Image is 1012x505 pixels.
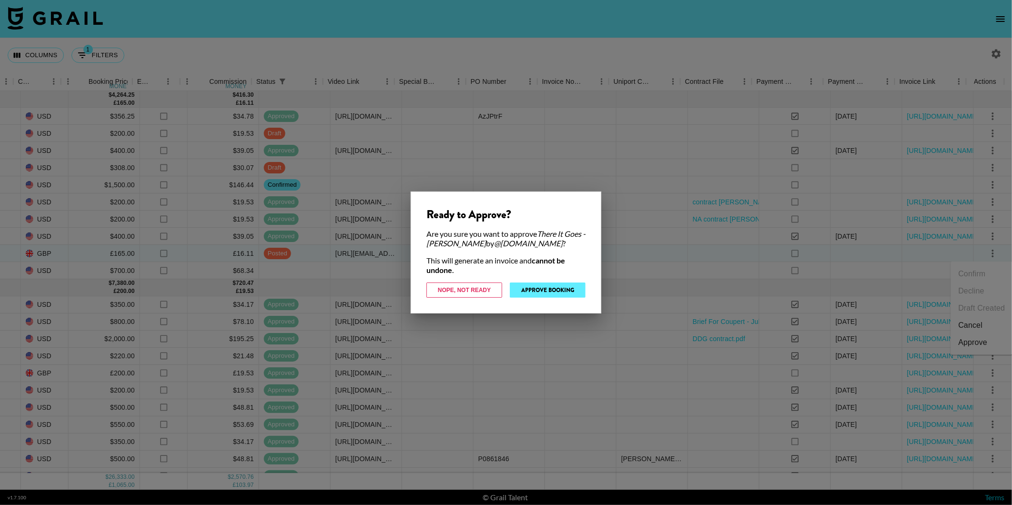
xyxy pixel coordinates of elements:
button: Approve Booking [510,283,586,298]
em: @ [DOMAIN_NAME] [494,239,563,248]
div: Are you sure you want to approve by ? [426,229,586,248]
em: There It Goes - [PERSON_NAME] [426,229,586,248]
div: This will generate an invoice and . [426,256,586,275]
button: Nope, Not Ready [426,283,502,298]
strong: cannot be undone [426,256,565,274]
div: Ready to Approve? [426,207,586,222]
